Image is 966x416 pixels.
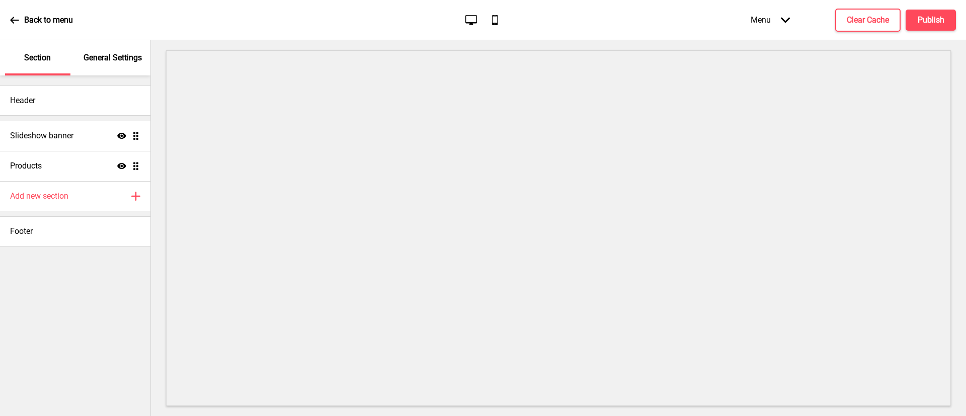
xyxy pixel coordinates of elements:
h4: Publish [918,15,944,26]
h4: Footer [10,226,33,237]
p: Section [24,52,51,63]
button: Clear Cache [835,9,901,32]
h4: Clear Cache [847,15,889,26]
button: Publish [906,10,956,31]
a: Back to menu [10,7,73,34]
p: General Settings [84,52,142,63]
p: Back to menu [24,15,73,26]
h4: Header [10,95,35,106]
h4: Slideshow banner [10,130,73,141]
h4: Products [10,160,42,172]
h4: Add new section [10,191,68,202]
div: Menu [741,5,800,35]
